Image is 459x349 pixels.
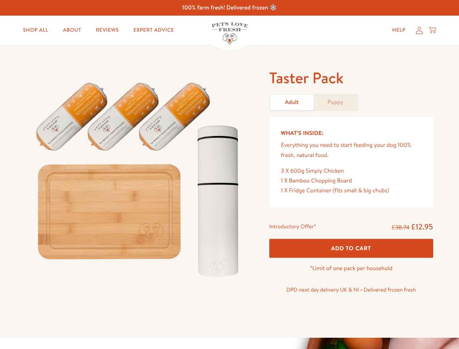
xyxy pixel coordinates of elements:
img: Pets Love Fresh [212,22,248,44]
img: Taster Pack - Adult [26,68,252,285]
h1: Taster Pack [269,68,433,88]
div: 3 X 600g Simply Chicken [281,166,422,176]
span: 1 X Bamboo Chopping Board [281,177,352,185]
a: Expert Advice [128,23,180,37]
a: Puppy [314,95,357,110]
a: Help [386,23,411,37]
a: Adult [270,95,314,110]
h5: What’s Inside: [281,128,422,138]
a: Reviews [90,23,124,37]
a: Shop All [17,23,54,37]
span: £12.95 [411,221,433,232]
span: Add To Cart [331,244,371,252]
p: DPD next day delivery UK & NI • Delivered frozen fresh [269,285,433,294]
div: Introductory Offer* [269,222,316,233]
s: £38.74 [392,224,410,232]
p: *Limit of one pack per household [269,264,433,273]
p: Everything you need to start feeding your dog 100% fresh, natural food. [281,140,422,160]
button: Add To Cart [269,239,433,258]
a: About [57,23,87,37]
div: 1 X Fridge Container (fits small & big chubs) [281,186,422,196]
